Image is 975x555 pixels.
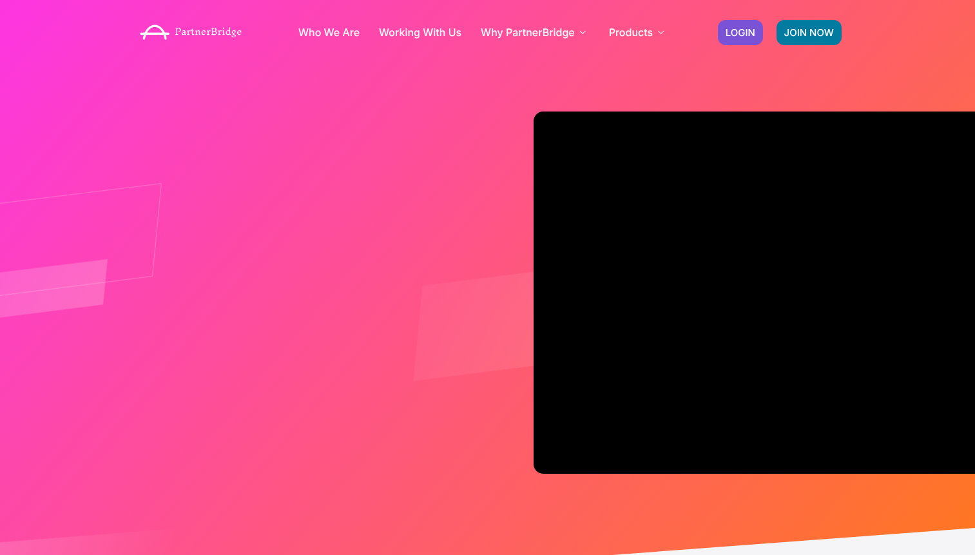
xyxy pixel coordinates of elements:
a: Products [609,27,668,37]
a: JOIN NOW [777,20,842,45]
a: Working With Us [379,27,461,37]
a: Why PartnerBridge [481,27,590,37]
span: JOIN NOW [784,28,834,37]
span: LOGIN [726,28,755,37]
a: LOGIN [718,20,763,45]
a: Who We Are [298,27,360,37]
